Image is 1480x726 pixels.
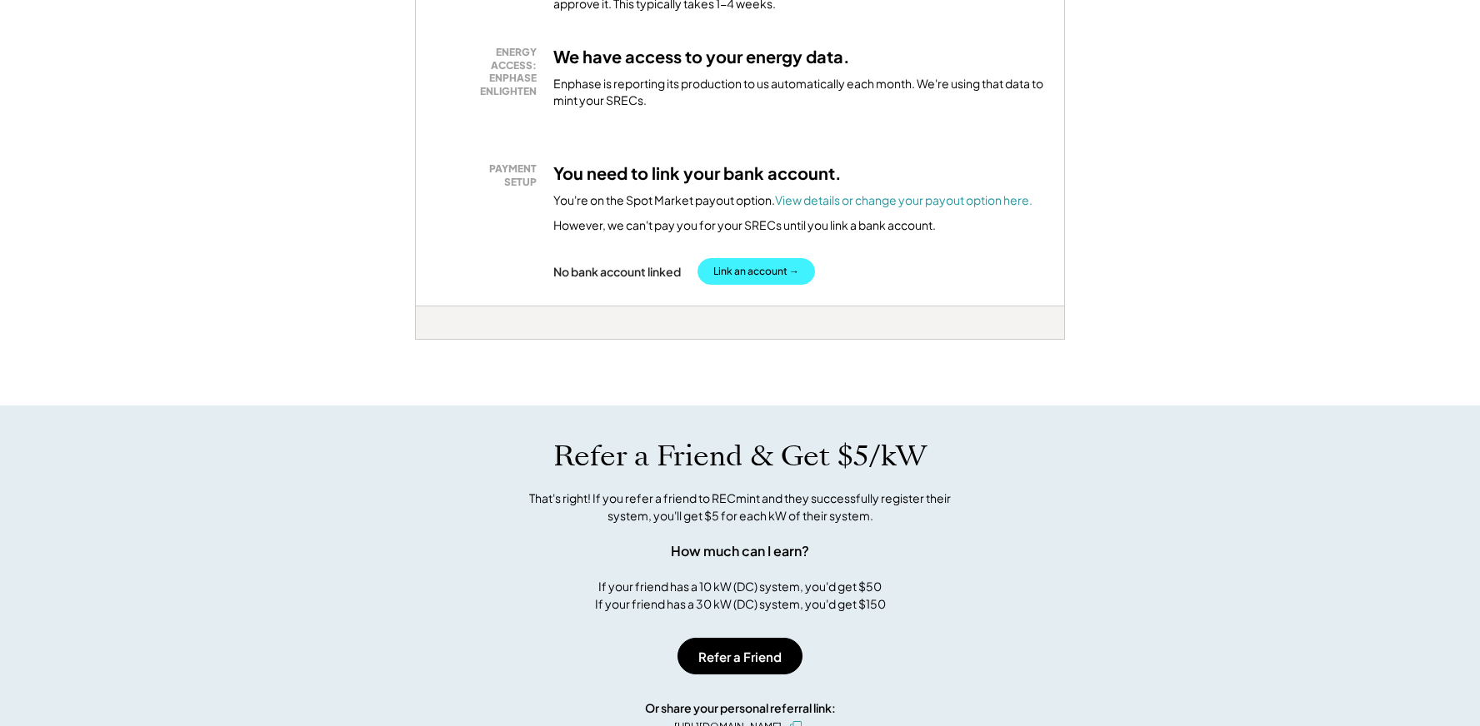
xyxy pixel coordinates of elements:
[511,490,969,525] div: That's right! If you refer a friend to RECmint and they successfully register their system, you'l...
[553,439,927,474] h1: Refer a Friend & Get $5/kW
[595,578,886,613] div: If your friend has a 10 kW (DC) system, you'd get $50 If your friend has a 30 kW (DC) system, you...
[445,46,537,97] div: ENERGY ACCESS: ENPHASE ENLIGHTEN
[553,76,1043,108] div: Enphase is reporting its production to us automatically each month. We're using that data to mint...
[445,162,537,188] div: PAYMENT SETUP
[553,264,681,279] div: No bank account linked
[553,162,842,184] h3: You need to link your bank account.
[645,699,836,717] div: Or share your personal referral link:
[415,340,471,346] div: jxjrcmhe - VA Distributed
[775,192,1032,207] a: View details or change your payout option here.
[553,217,936,234] div: However, we can't pay you for your SRECs until you link a bank account.
[671,541,809,561] div: How much can I earn?
[677,638,802,674] button: Refer a Friend
[697,258,815,285] button: Link an account →
[553,46,850,67] h3: We have access to your energy data.
[553,192,1032,209] div: You're on the Spot Market payout option.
